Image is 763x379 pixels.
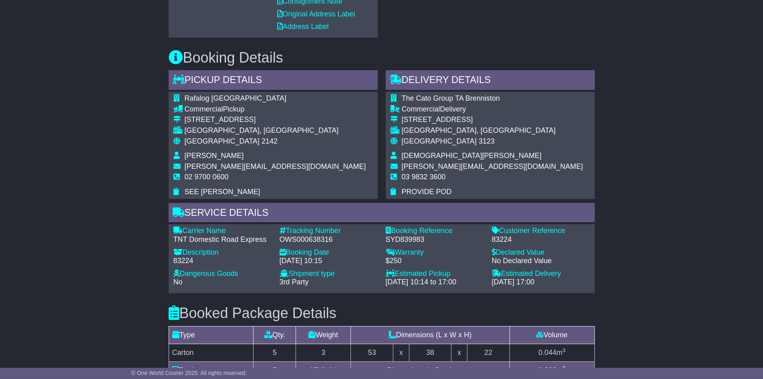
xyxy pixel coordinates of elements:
[393,344,409,361] td: x
[562,365,566,371] sup: 3
[185,152,244,160] span: [PERSON_NAME]
[254,344,296,361] td: 5
[280,270,378,278] div: Shipment type
[262,137,278,145] span: 2142
[409,344,451,361] td: 38
[402,105,440,113] span: Commercial
[254,326,296,344] td: Qty.
[492,227,590,235] div: Customer Reference
[402,152,542,160] span: [DEMOGRAPHIC_DATA][PERSON_NAME]
[173,270,272,278] div: Dangerous Goods
[280,248,378,257] div: Booking Date
[492,278,590,287] div: [DATE] 17:00
[173,235,272,244] div: TNT Domestic Road Express
[173,248,272,257] div: Description
[254,361,296,379] td: 5
[280,257,378,266] div: [DATE] 10:15
[492,235,590,244] div: 83224
[169,70,378,92] div: Pickup Details
[402,173,446,181] span: 03 9832 3600
[402,116,583,124] div: [STREET_ADDRESS]
[185,137,260,145] span: [GEOGRAPHIC_DATA]
[351,344,393,361] td: 53
[173,257,272,266] div: 83224
[173,278,183,286] span: No
[386,70,595,92] div: Delivery Details
[169,50,595,66] h3: Booking Details
[185,162,366,170] span: [PERSON_NAME][EMAIL_ADDRESS][DOMAIN_NAME]
[185,173,229,181] span: 02 9700 0600
[509,326,594,344] td: Volume
[169,326,254,344] td: Type
[386,227,484,235] div: Booking Reference
[509,344,594,361] td: m
[185,105,223,113] span: Commercial
[280,278,309,286] span: 3rd Party
[492,270,590,278] div: Estimated Delivery
[185,188,260,196] span: SEE [PERSON_NAME]
[538,366,556,374] span: 0.222
[277,22,329,30] a: Address Label
[131,370,247,376] span: © One World Courier 2025. All rights reserved.
[402,126,583,135] div: [GEOGRAPHIC_DATA], [GEOGRAPHIC_DATA]
[296,344,351,361] td: 3
[185,94,286,102] span: Rafalog [GEOGRAPHIC_DATA]
[386,235,484,244] div: SYD839983
[538,349,556,357] span: 0.044
[169,361,254,379] td: Total
[386,248,484,257] div: Warranty
[185,116,366,124] div: [STREET_ADDRESS]
[351,361,509,379] td: Dimensions in Centimetres
[185,126,366,135] div: [GEOGRAPHIC_DATA], [GEOGRAPHIC_DATA]
[402,137,477,145] span: [GEOGRAPHIC_DATA]
[451,344,467,361] td: x
[402,162,583,170] span: [PERSON_NAME][EMAIL_ADDRESS][DOMAIN_NAME]
[386,278,484,287] div: [DATE] 10:14 to 17:00
[296,361,351,379] td: kilo(s)
[280,227,378,235] div: Tracking Number
[509,361,594,379] td: m
[492,257,590,266] div: No Declared Value
[351,326,509,344] td: Dimensions (L x W x H)
[467,344,509,361] td: 22
[402,105,583,114] div: Delivery
[185,105,366,114] div: Pickup
[386,270,484,278] div: Estimated Pickup
[402,188,452,196] span: PROVIDE POD
[277,10,355,18] a: Original Address Label
[386,257,484,266] div: $250
[169,344,254,361] td: Carton
[169,203,595,225] div: Service Details
[296,326,351,344] td: Weight
[492,248,590,257] div: Declared Value
[280,235,378,244] div: OWS000638316
[169,305,595,321] h3: Booked Package Details
[402,94,500,102] span: The Cato Group TA Brenniston
[173,227,272,235] div: Carrier Name
[310,366,318,374] span: 15
[562,347,566,353] sup: 3
[479,137,495,145] span: 3123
